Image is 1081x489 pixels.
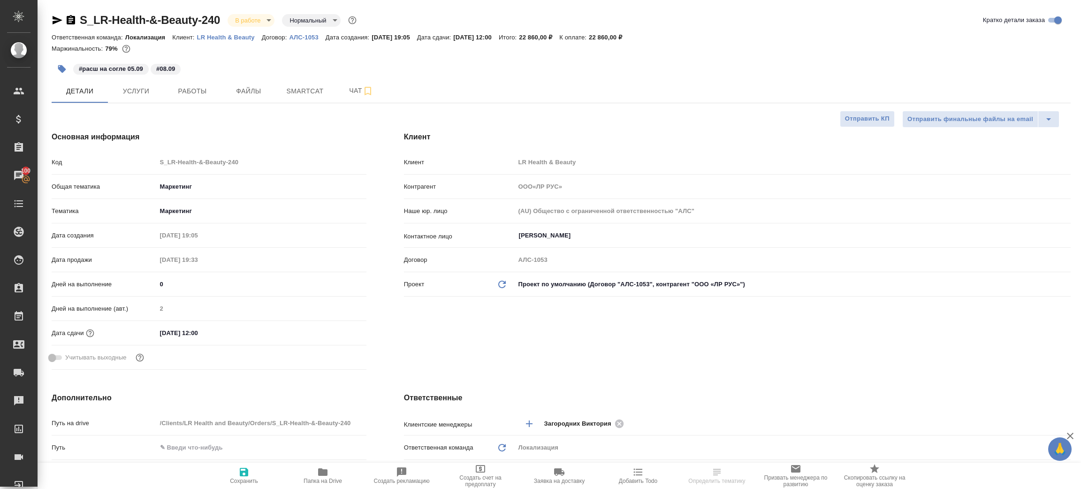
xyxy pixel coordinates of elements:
p: К оплате: [559,34,589,41]
svg: Подписаться [362,85,373,97]
p: Код [52,158,157,167]
button: Open [1066,423,1067,425]
div: Маркетинг [157,203,366,219]
button: Папка на Drive [283,463,362,489]
span: Загородних Виктория [544,419,617,428]
span: Сохранить [230,478,258,484]
p: 79% [105,45,120,52]
span: Работы [170,85,215,97]
p: Клиентские менеджеры [404,420,515,429]
p: Дней на выполнение (авт.) [52,304,157,313]
p: Тематика [52,206,157,216]
button: Отправить КП [840,111,895,127]
p: Дата создания [52,231,157,240]
div: Загородних Виктория [544,418,627,429]
span: Детали [57,85,102,97]
button: Заявка на доставку [520,463,599,489]
button: Если добавить услуги и заполнить их объемом, то дата рассчитается автоматически [84,327,96,339]
input: ✎ Введи что-нибудь [157,441,366,454]
a: АЛС-1053 [289,33,325,41]
button: Определить тематику [678,463,756,489]
div: split button [902,111,1059,128]
span: 100 [15,166,37,176]
input: ✎ Введи что-нибудь [157,326,239,340]
p: [DATE] 19:05 [372,34,417,41]
p: Общая тематика [52,182,157,191]
span: Услуги [114,85,159,97]
button: Добавить менеджера [518,413,540,435]
p: Контактное лицо [404,232,515,241]
input: Пустое поле [157,416,366,430]
span: Smartcat [282,85,327,97]
button: Open [1066,235,1067,237]
p: LR Health & Beauty [197,34,262,41]
div: Локализация [515,440,1071,456]
button: Создать рекламацию [362,463,441,489]
p: Дата сдачи: [417,34,453,41]
span: расш на согле 05.09 [72,64,150,72]
button: Добавить тэг [52,59,72,79]
button: Сохранить [205,463,283,489]
p: Наше юр. лицо [404,206,515,216]
button: Призвать менеджера по развитию [756,463,835,489]
p: [DATE] 12:00 [453,34,499,41]
button: Скопировать ссылку на оценку заказа [835,463,914,489]
div: В работе [282,14,340,27]
p: Клиент [404,158,515,167]
button: В работе [232,16,263,24]
span: Определить тематику [688,478,745,484]
span: Скопировать ссылку на оценку заказа [841,474,908,488]
input: Пустое поле [157,253,239,267]
button: 3998.40 RUB; [120,43,132,55]
input: Пустое поле [515,204,1071,218]
p: Путь [52,443,157,452]
p: Договор [404,255,515,265]
p: Проект [404,280,425,289]
h4: Ответственные [404,392,1071,404]
span: Кратко детали заказа [983,15,1045,25]
input: Пустое поле [515,180,1071,193]
button: 🙏 [1048,437,1072,461]
input: Пустое поле [157,229,239,242]
button: Выбери, если сб и вс нужно считать рабочими днями для выполнения заказа. [134,351,146,364]
span: Отправить финальные файлы на email [907,114,1033,125]
span: Добавить Todo [619,478,657,484]
span: Папка на Drive [304,478,342,484]
button: Отправить финальные файлы на email [902,111,1038,128]
span: 08.09 [150,64,182,72]
h4: Дополнительно [52,392,366,404]
span: Заявка на доставку [534,478,585,484]
p: Дней на выполнение [52,280,157,289]
span: Призвать менеджера по развитию [762,474,830,488]
input: Пустое поле [157,155,366,169]
span: Создать счет на предоплату [447,474,514,488]
div: В работе [228,14,274,27]
p: Договор: [262,34,289,41]
span: 🙏 [1052,439,1068,459]
p: Дата продажи [52,255,157,265]
p: Дата сдачи [52,329,84,338]
button: Создать счет на предоплату [441,463,520,489]
p: Ответственная команда [404,443,473,452]
span: Создать рекламацию [374,478,430,484]
button: Доп статусы указывают на важность/срочность заказа [346,14,358,26]
a: S_LR-Health-&-Beauty-240 [80,14,220,26]
div: Проект по умолчанию (Договор "АЛС-1053", контрагент "ООО «ЛР РУС»") [515,276,1071,292]
p: #08.09 [156,64,175,74]
span: Файлы [226,85,271,97]
p: 22 860,00 ₽ [589,34,629,41]
p: #расш на согле 05.09 [79,64,143,74]
a: 100 [2,164,35,187]
input: Пустое поле [515,253,1071,267]
p: Контрагент [404,182,515,191]
button: Скопировать ссылку [65,15,76,26]
p: Итого: [499,34,519,41]
p: Локализация [125,34,173,41]
button: Скопировать ссылку для ЯМессенджера [52,15,63,26]
p: Маржинальность: [52,45,105,52]
button: Нормальный [287,16,329,24]
button: Добавить Todo [599,463,678,489]
p: АЛС-1053 [289,34,325,41]
p: Путь на drive [52,419,157,428]
input: Пустое поле [515,155,1071,169]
